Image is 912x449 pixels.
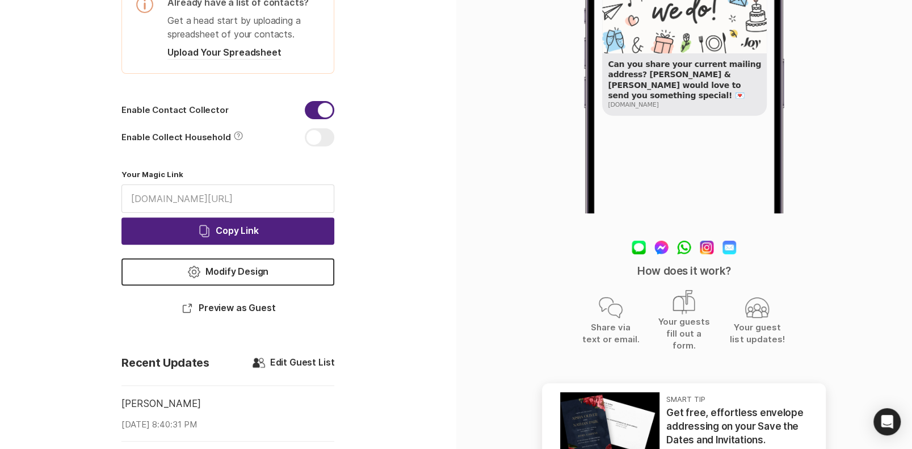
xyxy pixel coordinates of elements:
[121,395,334,413] p: [PERSON_NAME]
[167,45,281,60] div: Upload Your Spreadsheet
[728,321,787,345] p: Your guest list updates!
[121,356,209,370] p: Recent Updates
[121,295,334,322] button: Preview as Guest
[121,417,334,432] p: [DATE] 8:40:31 PM
[121,131,230,144] p: Enable Collect Household
[873,408,901,435] div: Open Intercom Messenger
[654,316,714,351] p: Your guests fill out a form.
[121,258,334,286] button: Modify Design
[666,406,808,447] p: Get free, effortless envelope addressing on your Save the Dates and Invitations.
[121,169,334,179] p: Your Magic Link
[167,14,320,41] p: Get a head start by uploading a spreadsheet of your contacts.
[252,349,335,376] button: Edit Guest List
[637,263,730,279] p: How does it work?
[121,217,334,245] button: Copy Link
[608,100,761,110] p: [DOMAIN_NAME]
[608,59,761,100] p: Can you share your current mailing address? [PERSON_NAME] & [PERSON_NAME] would love to send you ...
[632,241,736,254] img: Social
[581,321,641,345] p: Share via text or email.
[121,104,228,116] p: Enable Contact Collector
[666,394,808,404] p: SMART TIP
